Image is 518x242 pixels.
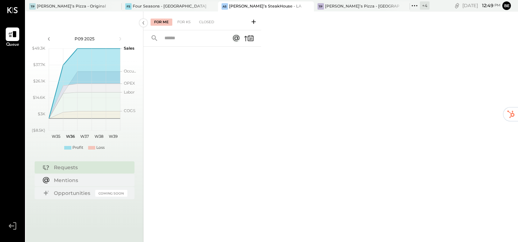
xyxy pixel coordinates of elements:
span: Queue [6,42,19,48]
a: Queue [0,27,25,48]
div: Loss [96,145,105,151]
div: FS [125,3,132,10]
text: Labor [124,90,134,95]
text: COGS [124,108,136,113]
div: For KS [174,19,194,26]
text: Occu... [124,69,136,74]
text: ($8.5K) [32,128,45,133]
div: Requests [54,164,124,171]
div: [PERSON_NAME]’s Pizza - Original [37,4,106,9]
text: $3K [38,111,45,116]
span: 12 : 49 [479,2,493,9]
div: [PERSON_NAME]’s Pizza - [GEOGRAPHIC_DATA] [325,4,399,9]
div: TP [29,3,36,10]
text: W36 [66,134,75,139]
div: Coming Soon [95,190,127,197]
text: W38 [94,134,103,139]
div: [DATE] [462,2,501,9]
div: + 4 [420,1,430,10]
text: W39 [108,134,117,139]
text: $49.3K [32,46,45,51]
div: Profit [72,145,83,151]
div: Opportunities [54,190,92,197]
div: TP [318,3,324,10]
div: [PERSON_NAME]’s SteakHouse - LA [229,4,301,9]
text: $26.1K [33,79,45,84]
text: $37.7K [33,62,45,67]
div: AS [222,3,228,10]
div: For Me [151,19,172,26]
button: Be [502,1,511,10]
text: OPEX [124,81,135,86]
div: Mentions [54,177,124,184]
text: $14.6K [33,95,45,100]
text: Sales [124,46,134,51]
text: W37 [80,134,89,139]
span: pm [494,3,501,8]
div: copy link [453,2,461,9]
text: W35 [52,134,60,139]
div: Closed [195,19,218,26]
div: P09 2025 [54,36,115,42]
div: Four Seasons - [GEOGRAPHIC_DATA] [133,4,207,9]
